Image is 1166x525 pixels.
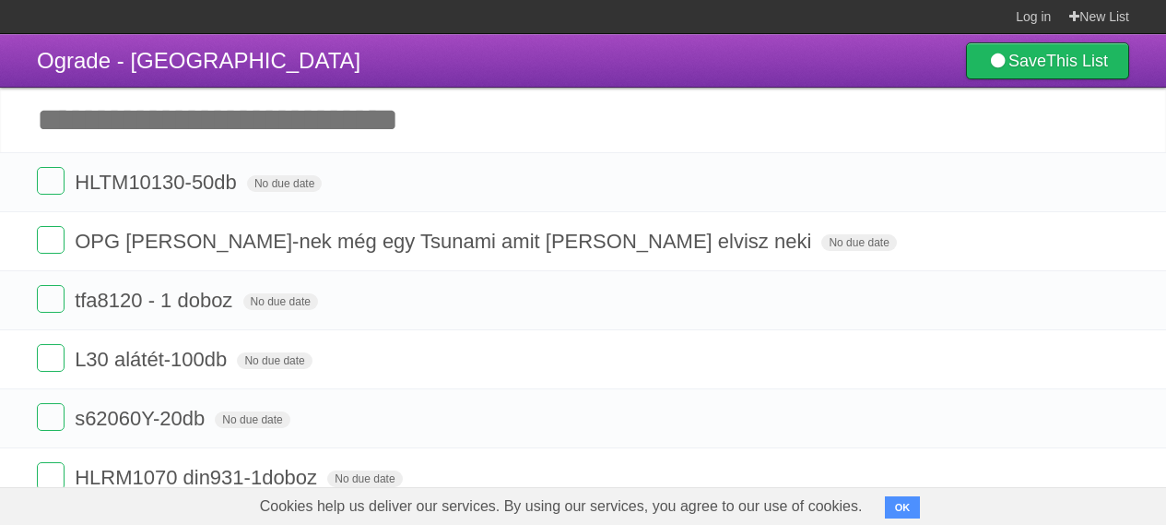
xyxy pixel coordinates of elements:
[75,407,209,430] span: s62060Y-20db
[37,167,65,195] label: Done
[215,412,289,428] span: No due date
[37,226,65,254] label: Done
[966,42,1129,79] a: SaveThis List
[37,344,65,372] label: Done
[37,403,65,431] label: Done
[247,175,322,192] span: No due date
[75,230,816,253] span: OPG [PERSON_NAME]-nek még egy Tsunami amit [PERSON_NAME] elvisz neki
[37,462,65,490] label: Done
[37,48,360,73] span: Ograde - [GEOGRAPHIC_DATA]
[821,234,896,251] span: No due date
[243,293,318,310] span: No due date
[75,171,241,194] span: HLTM10130-50db
[241,488,881,525] span: Cookies help us deliver our services. By using our services, you agree to our use of cookies.
[75,466,322,489] span: HLRM1070 din931-1doboz
[1046,52,1108,70] b: This List
[75,289,237,312] span: tfa8120 - 1 doboz
[327,471,402,487] span: No due date
[237,352,312,369] span: No due date
[885,496,921,519] button: OK
[37,285,65,313] label: Done
[75,348,231,371] span: L30 alátét-100db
